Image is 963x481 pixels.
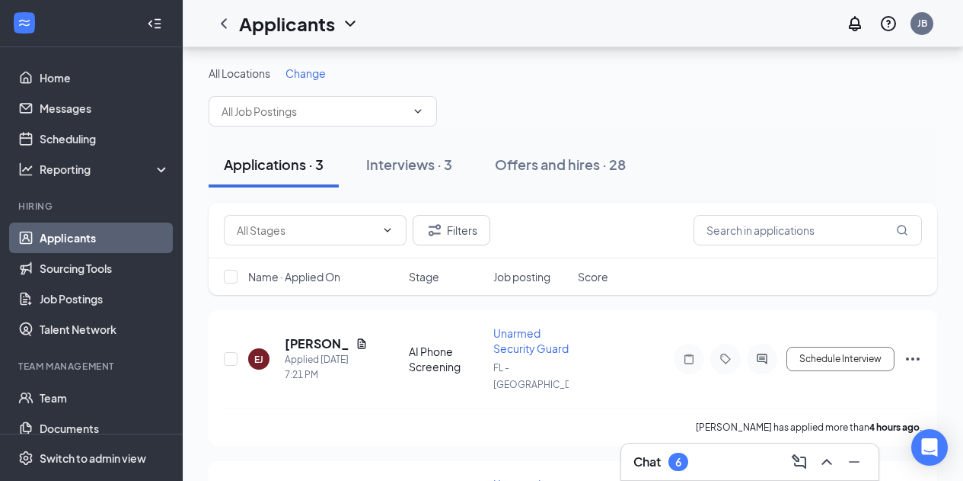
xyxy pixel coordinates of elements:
a: Team [40,383,170,413]
a: Applicants [40,223,170,253]
span: Job posting [493,269,550,284]
div: Reporting [40,162,171,177]
svg: Ellipses [904,350,922,368]
span: Unarmed Security Guard [493,326,569,355]
svg: ChevronDown [381,224,394,236]
svg: ActiveChat [753,353,771,365]
button: ChevronUp [815,450,839,474]
div: Offers and hires · 28 [495,155,626,174]
a: Scheduling [40,123,170,154]
svg: MagnifyingGlass [896,224,908,236]
input: All Job Postings [222,103,406,120]
div: Applications · 3 [224,155,324,174]
svg: Tag [716,353,735,365]
div: 6 [675,456,681,469]
div: Team Management [18,360,167,373]
span: Stage [409,269,439,284]
a: Messages [40,93,170,123]
svg: QuestionInfo [879,14,898,33]
a: Job Postings [40,284,170,314]
svg: Notifications [846,14,864,33]
div: Hiring [18,200,167,213]
div: Switch to admin view [40,451,146,466]
a: Home [40,63,170,93]
div: Interviews · 3 [366,155,452,174]
div: Open Intercom Messenger [911,429,948,466]
p: [PERSON_NAME] has applied more than . [696,421,922,434]
input: Search in applications [694,215,922,245]
svg: ChevronDown [412,105,424,117]
svg: ComposeMessage [790,453,808,471]
h5: [PERSON_NAME] [285,335,349,352]
svg: Analysis [18,162,33,177]
svg: ChevronLeft [215,14,233,33]
b: 4 hours ago [869,422,920,433]
svg: WorkstreamLogo [17,15,32,30]
span: Score [578,269,608,284]
span: All Locations [209,66,270,80]
span: Name · Applied On [248,269,340,284]
svg: Collapse [147,16,162,31]
a: Documents [40,413,170,444]
svg: ChevronUp [818,453,836,471]
input: All Stages [237,222,375,239]
button: ComposeMessage [787,450,812,474]
div: Applied [DATE] 7:21 PM [285,352,368,383]
h3: Chat [633,454,661,470]
a: Sourcing Tools [40,253,170,284]
svg: Note [680,353,698,365]
button: Minimize [842,450,866,474]
div: EJ [254,353,263,366]
h1: Applicants [239,11,335,37]
svg: Minimize [845,453,863,471]
div: JB [917,17,927,30]
button: Filter Filters [413,215,490,245]
svg: Settings [18,451,33,466]
span: Change [285,66,326,80]
svg: Document [356,338,368,350]
svg: ChevronDown [341,14,359,33]
a: Talent Network [40,314,170,345]
button: Schedule Interview [786,347,894,371]
div: AI Phone Screening [409,344,484,374]
svg: Filter [426,221,444,239]
span: FL - [GEOGRAPHIC_DATA] [493,362,590,390]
